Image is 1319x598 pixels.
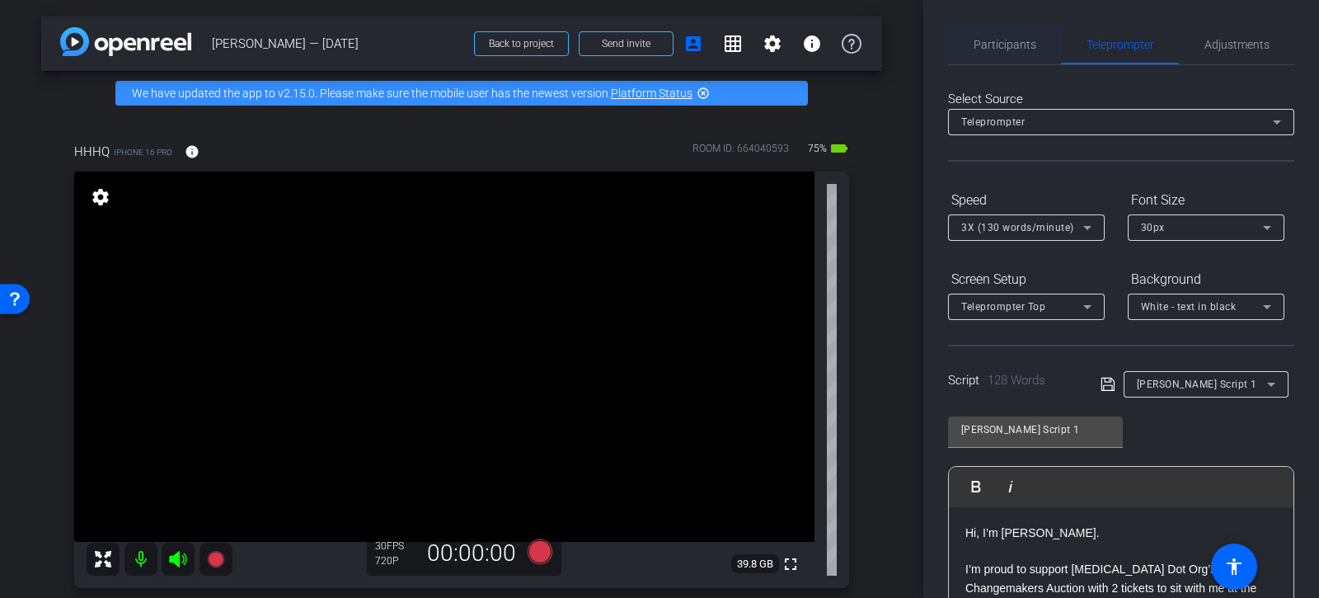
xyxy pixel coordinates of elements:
[1141,222,1165,233] span: 30px
[781,554,800,574] mat-icon: fullscreen
[375,554,416,567] div: 720P
[731,554,779,574] span: 39.8 GB
[961,222,1074,233] span: 3X (130 words/minute)
[416,539,527,567] div: 00:00:00
[948,90,1294,109] div: Select Source
[375,539,416,553] div: 30
[60,27,191,56] img: app-logo
[948,266,1105,294] div: Screen Setup
[948,186,1105,214] div: Speed
[965,524,1277,542] p: Hi, I’m [PERSON_NAME].
[489,38,554,49] span: Back to project
[1204,39,1270,50] span: Adjustments
[74,143,110,161] span: HHHQ
[692,141,789,165] div: ROOM ID: 664040593
[995,470,1026,503] button: Italic (⌘I)
[579,31,674,56] button: Send invite
[723,34,743,54] mat-icon: grid_on
[185,144,199,159] mat-icon: info
[114,146,172,158] span: iPhone 16 Pro
[89,187,112,207] mat-icon: settings
[1087,39,1154,50] span: Teleprompter
[961,116,1025,128] span: Teleprompter
[212,27,464,60] span: [PERSON_NAME] — [DATE]
[115,81,808,106] div: We have updated the app to v2.15.0. Please make sure the mobile user has the newest version.
[974,39,1036,50] span: Participants
[611,87,692,100] a: Platform Status
[1128,266,1284,294] div: Background
[960,470,992,503] button: Bold (⌘B)
[1137,379,1257,390] span: [PERSON_NAME] Script 1
[1224,557,1244,577] mat-icon: accessibility
[697,87,710,100] mat-icon: highlight_off
[948,371,1077,390] div: Script
[829,139,849,158] mat-icon: battery_std
[474,31,569,56] button: Back to project
[763,34,782,54] mat-icon: settings
[805,135,829,162] span: 75%
[683,34,703,54] mat-icon: account_box
[961,301,1045,313] span: Teleprompter Top
[988,373,1045,388] span: 128 Words
[961,420,1110,440] input: Title
[1141,301,1237,313] span: White - text in black
[387,540,404,552] span: FPS
[602,37,650,50] span: Send invite
[1128,186,1284,214] div: Font Size
[802,34,822,54] mat-icon: info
